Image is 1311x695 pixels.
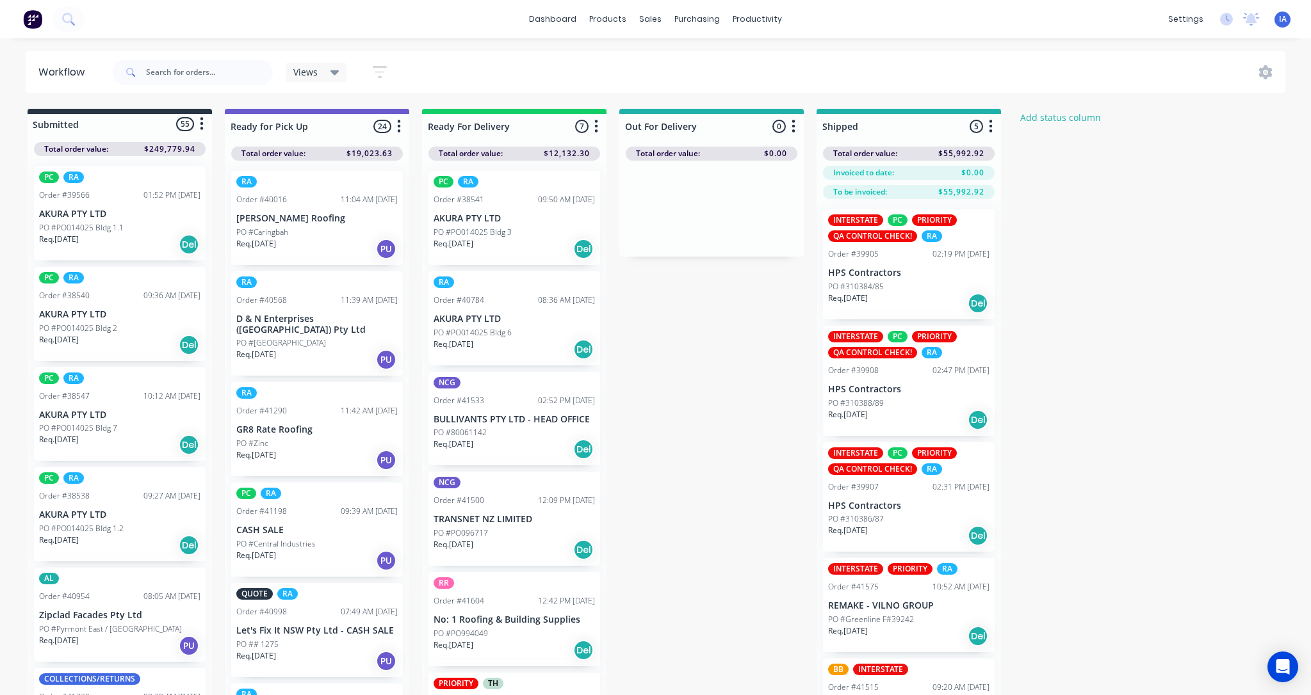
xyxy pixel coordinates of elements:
[346,148,393,159] span: $19,023.63
[828,581,879,593] div: Order #41575
[143,390,200,402] div: 10:12 AM [DATE]
[439,148,503,159] span: Total order value:
[828,500,989,511] p: HPS Contractors
[261,488,281,499] div: RA
[376,349,396,370] div: PU
[236,449,276,461] p: Req. [DATE]
[912,214,957,226] div: PRIORITY
[39,591,90,602] div: Order #40954
[293,65,318,79] span: Views
[932,365,989,376] div: 02:47 PM [DATE]
[828,397,884,409] p: PO #310388/89
[888,447,908,459] div: PC
[573,339,594,360] div: Del
[828,682,879,693] div: Order #41515
[938,148,984,159] span: $55,992.92
[828,384,989,395] p: HPS Contractors
[231,483,403,577] div: PCRAOrder #4119809:39 AM [DATE]CASH SALEPO #Central IndustriesReq.[DATE]PU
[434,227,512,238] p: PO #PO014025 Bldg 3
[39,290,90,301] div: Order #38540
[236,176,257,188] div: RA
[961,167,984,179] span: $0.00
[573,640,594,660] div: Del
[828,625,868,637] p: Req. [DATE]
[236,606,287,618] div: Order #40998
[888,331,908,342] div: PC
[828,214,883,226] div: INTERSTATE
[823,326,995,436] div: INTERSTATEPCPRIORITYQA CONTROL CHECK!RAOrder #3990802:47 PM [DATE]HPS ContractorsPO #310388/89Req...
[277,588,298,600] div: RA
[236,227,288,238] p: PO #Caringbah
[236,314,398,335] p: D & N Enterprises ([GEOGRAPHIC_DATA]) Pty Ltd
[376,239,396,259] div: PU
[428,171,600,265] div: PCRAOrder #3854109:50 AM [DATE]AKURA PTY LTDPO #PO014025 Bldg 3Req.[DATE]Del
[236,238,276,250] p: Req. [DATE]
[39,635,79,646] p: Req. [DATE]
[39,434,79,445] p: Req. [DATE]
[458,176,478,188] div: RA
[39,523,124,534] p: PO #PO014025 Bldg 1.2
[236,506,287,517] div: Order #41198
[236,337,326,349] p: PO #[GEOGRAPHIC_DATA]
[434,438,473,450] p: Req. [DATE]
[937,563,957,575] div: RA
[1014,109,1108,126] button: Add status column
[434,314,595,324] p: AKURA PTY LTD
[828,292,868,304] p: Req. [DATE]
[39,372,59,384] div: PC
[912,447,957,459] div: PRIORITY
[888,214,908,226] div: PC
[236,438,268,449] p: PO #Zinc
[538,395,595,406] div: 02:52 PM [DATE]
[968,410,988,430] div: Del
[34,267,206,361] div: PCRAOrder #3854009:36 AM [DATE]AKURA PTY LTDPO #PO014025 Bldg 2Req.[DATE]Del
[828,365,879,376] div: Order #39908
[828,447,883,459] div: INTERSTATE
[938,186,984,198] span: $55,992.92
[1267,651,1298,682] div: Open Intercom Messenger
[236,424,398,435] p: GR8 Rate Roofing
[236,650,276,662] p: Req. [DATE]
[922,347,942,358] div: RA
[376,450,396,470] div: PU
[236,625,398,636] p: Let's Fix It NSW Pty Ltd - CASH SALE
[38,65,91,80] div: Workflow
[828,248,879,260] div: Order #39905
[1279,13,1287,25] span: IA
[828,525,868,536] p: Req. [DATE]
[968,626,988,646] div: Del
[144,143,195,155] span: $249,779.94
[434,514,595,525] p: TRANSNET NZ LIMITED
[241,148,305,159] span: Total order value:
[63,172,84,183] div: RA
[833,186,887,198] span: To be invoiced:
[236,550,276,561] p: Req. [DATE]
[179,635,199,656] div: PU
[23,10,42,29] img: Factory
[39,222,124,234] p: PO #PO014025 Bldg 1.1
[932,248,989,260] div: 02:19 PM [DATE]
[434,213,595,224] p: AKURA PTY LTD
[633,10,668,29] div: sales
[39,209,200,220] p: AKURA PTY LTD
[39,490,90,502] div: Order #38538
[341,294,398,306] div: 11:39 AM [DATE]
[434,176,453,188] div: PC
[231,271,403,376] div: RAOrder #4056811:39 AM [DATE]D & N Enterprises ([GEOGRAPHIC_DATA]) Pty LtdPO #[GEOGRAPHIC_DATA]Re...
[434,327,512,339] p: PO #PO014025 Bldg 6
[434,577,454,589] div: RR
[39,472,59,484] div: PC
[573,439,594,459] div: Del
[179,234,199,255] div: Del
[922,230,942,242] div: RA
[39,334,79,346] p: Req. [DATE]
[434,539,473,550] p: Req. [DATE]
[828,230,917,242] div: QA CONTROL CHECK!
[823,442,995,552] div: INTERSTATEPCPRIORITYQA CONTROL CHECK!RAOrder #3990702:31 PM [DATE]HPS ContractorsPO #310386/87Req...
[833,148,897,159] span: Total order value:
[376,651,396,671] div: PU
[236,194,287,205] div: Order #40016
[179,435,199,455] div: Del
[236,525,398,536] p: CASH SALE
[39,410,200,420] p: AKURA PTY LTD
